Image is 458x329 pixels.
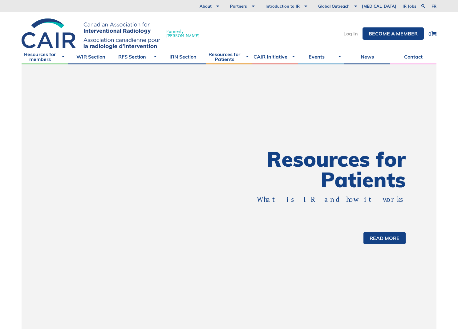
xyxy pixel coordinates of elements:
a: Resources for members [22,49,68,64]
a: Log In [343,31,358,36]
a: News [344,49,391,64]
a: RFS Section [114,49,160,64]
a: Resources for Patients [206,49,252,64]
a: Formerly[PERSON_NAME] [22,18,205,49]
h1: Resources for Patients [229,149,406,190]
a: CAIR Initiative [252,49,298,64]
a: WIR Section [68,49,114,64]
a: IRN Section [160,49,206,64]
img: CIRA [22,18,160,49]
a: fr [432,4,436,8]
a: Contact [390,49,436,64]
span: Formerly [PERSON_NAME] [166,29,199,38]
a: Become a member [363,27,424,40]
a: 0 [428,31,436,36]
a: Events [298,49,344,64]
p: What is IR and how it works [251,195,406,204]
a: Read more [363,232,406,244]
